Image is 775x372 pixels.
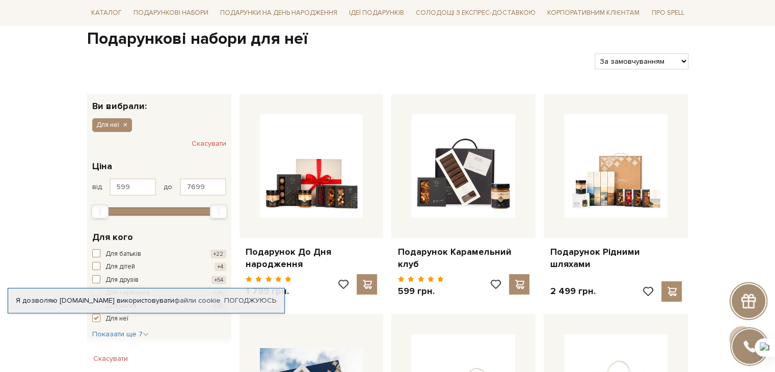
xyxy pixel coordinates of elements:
[8,296,284,305] div: Я дозволяю [DOMAIN_NAME] використовувати
[246,285,292,297] p: 1 799 грн.
[210,204,227,219] div: Max
[543,4,644,21] a: Корпоративним клієнтам
[174,296,221,305] a: файли cookie
[216,5,341,21] span: Подарунки на День народження
[96,120,119,129] span: Для неї
[105,314,128,324] span: Для неї
[210,250,226,258] span: +22
[91,204,109,219] div: Min
[129,5,212,21] span: Подарункові набори
[110,178,156,196] input: Ціна
[224,296,276,305] a: Погоджуюсь
[92,249,226,259] button: Для батьків +22
[550,246,682,270] a: Подарунок Рідними шляхами
[211,276,226,284] span: +54
[105,275,139,285] span: Для друзів
[397,246,529,270] a: Подарунок Карамельний клуб
[550,285,595,297] p: 2 499 грн.
[92,118,132,131] button: Для неї
[87,5,126,21] span: Каталог
[87,351,134,367] button: Скасувати
[105,249,141,259] span: Для батьків
[192,136,226,152] button: Скасувати
[215,262,226,271] span: +4
[87,29,688,50] h1: Подарункові набори для неї
[92,314,226,324] button: Для неї
[345,5,408,21] span: Ідеї подарунків
[92,275,226,285] button: Для друзів +54
[92,160,112,173] span: Ціна
[87,94,231,111] div: Ви вибрали:
[92,182,102,192] span: від
[92,230,133,244] span: Для кого
[412,4,540,21] a: Солодощі з експрес-доставкою
[105,262,135,272] span: Для дітей
[92,329,149,339] button: Показати ще 7
[164,182,172,192] span: до
[180,178,226,196] input: Ціна
[92,330,149,338] span: Показати ще 7
[92,262,226,272] button: Для дітей +4
[647,5,688,21] span: Про Spell
[246,246,378,270] a: Подарунок До Дня народження
[397,285,444,297] p: 599 грн.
